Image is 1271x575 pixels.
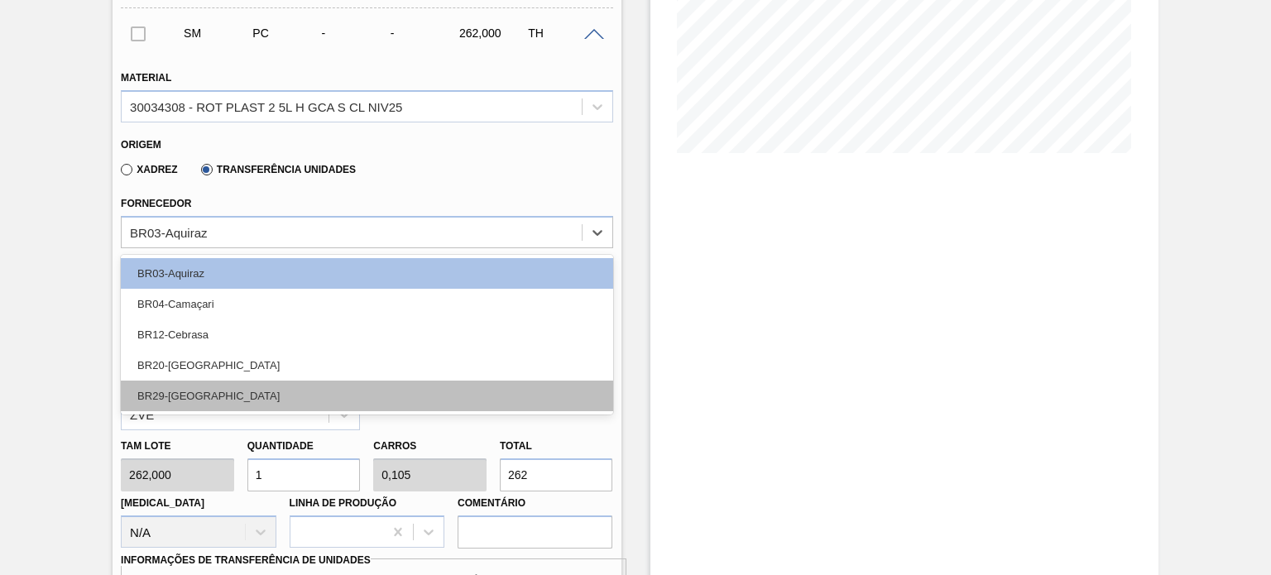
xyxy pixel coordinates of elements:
[180,26,255,40] div: Sugestão Manual
[130,225,207,239] div: BR03-Aquiraz
[290,497,397,509] label: Linha de Produção
[455,26,530,40] div: 262,000
[524,26,599,40] div: TH
[121,198,191,209] label: Fornecedor
[121,72,171,84] label: Material
[373,440,416,452] label: Carros
[386,26,462,40] div: -
[247,440,314,452] label: Quantidade
[121,319,612,350] div: BR12-Cebrasa
[121,289,612,319] div: BR04-Camaçari
[121,139,161,151] label: Origem
[121,497,204,509] label: [MEDICAL_DATA]
[500,440,532,452] label: Total
[130,99,402,113] div: 30034308 - ROT PLAST 2 5L H GCA S CL NIV25
[201,164,356,175] label: Transferência Unidades
[318,26,393,40] div: -
[121,381,612,411] div: BR29-[GEOGRAPHIC_DATA]
[121,350,612,381] div: BR20-[GEOGRAPHIC_DATA]
[121,164,178,175] label: Xadrez
[121,434,234,458] label: Tam lote
[458,491,612,515] label: Comentário
[121,258,612,289] div: BR03-Aquiraz
[121,554,371,566] label: Informações de Transferência de Unidades
[248,26,324,40] div: Pedido de Compra
[130,407,154,421] div: ZVE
